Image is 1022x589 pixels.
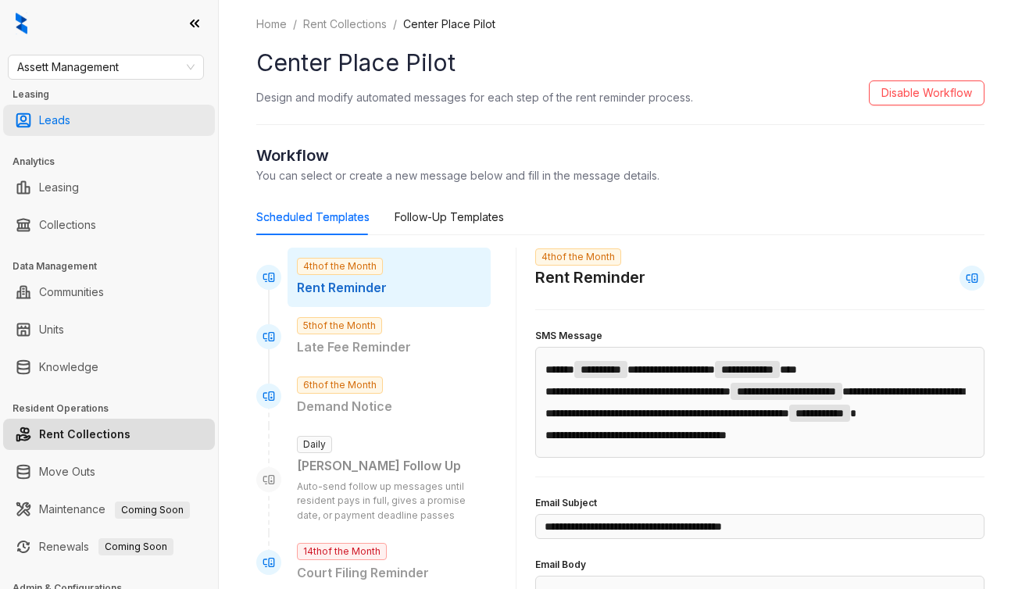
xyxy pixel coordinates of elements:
[256,89,693,105] p: Design and modify automated messages for each step of the rent reminder process.
[297,258,383,275] span: 4th of the Month
[39,277,104,308] a: Communities
[869,80,984,105] button: Disable Workflow
[3,494,215,525] li: Maintenance
[3,352,215,383] li: Knowledge
[98,538,173,555] span: Coming Soon
[39,419,130,450] a: Rent Collections
[16,12,27,34] img: logo
[3,419,215,450] li: Rent Collections
[17,55,195,79] span: Assett Management
[256,45,984,80] h1: Center Place Pilot
[297,436,332,453] span: Daily
[881,84,972,102] span: Disable Workflow
[297,563,481,583] p: Court Filing Reminder
[3,105,215,136] li: Leads
[297,317,382,334] span: 5th of the Month
[13,259,218,273] h3: Data Management
[39,314,64,345] a: Units
[535,329,984,344] h4: SMS Message
[297,543,387,560] span: 14th of the Month
[535,496,984,511] h4: Email Subject
[293,16,297,33] li: /
[297,278,481,298] p: Rent Reminder
[300,16,390,33] a: Rent Collections
[403,16,495,33] li: Center Place Pilot
[256,209,370,226] div: Scheduled Templates
[39,531,173,562] a: RenewalsComing Soon
[256,144,984,167] h2: Workflow
[39,456,95,487] a: Move Outs
[3,456,215,487] li: Move Outs
[297,480,481,524] p: Auto-send follow up messages until resident pays in full, gives a promise date, or payment deadli...
[535,558,984,573] h4: Email Body
[13,402,218,416] h3: Resident Operations
[39,172,79,203] a: Leasing
[253,16,290,33] a: Home
[13,155,218,169] h3: Analytics
[3,531,215,562] li: Renewals
[256,167,984,184] p: You can select or create a new message below and fill in the message details.
[297,456,481,476] div: [PERSON_NAME] Follow Up
[39,105,70,136] a: Leads
[535,266,645,290] h2: Rent Reminder
[3,209,215,241] li: Collections
[395,209,504,226] div: Follow-Up Templates
[297,337,481,357] p: Late Fee Reminder
[297,377,383,394] span: 6th of the Month
[3,314,215,345] li: Units
[3,277,215,308] li: Communities
[393,16,397,33] li: /
[13,87,218,102] h3: Leasing
[39,352,98,383] a: Knowledge
[297,397,481,416] p: Demand Notice
[535,248,621,266] span: 4th of the Month
[3,172,215,203] li: Leasing
[39,209,96,241] a: Collections
[115,502,190,519] span: Coming Soon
